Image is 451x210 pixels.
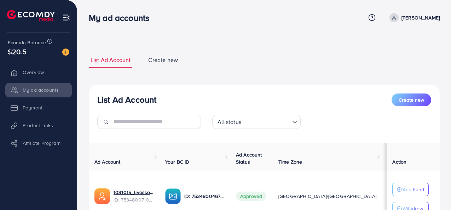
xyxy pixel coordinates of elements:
[403,185,424,194] p: Add Fund
[184,192,225,200] p: ID: 7534800467637944336
[387,13,440,22] a: [PERSON_NAME]
[278,158,302,165] span: Time Zone
[278,193,377,200] span: [GEOGRAPHIC_DATA]/[GEOGRAPHIC_DATA]
[392,158,406,165] span: Action
[62,13,70,22] img: menu
[399,96,424,103] span: Create new
[97,95,156,105] h3: List Ad Account
[165,188,181,204] img: ic-ba-acc.ded83a64.svg
[216,117,243,127] span: All status
[401,13,440,22] p: [PERSON_NAME]
[8,39,46,46] span: Ecomdy Balance
[8,46,27,57] span: $20.5
[89,13,155,23] h3: My ad accounts
[94,158,121,165] span: Ad Account
[243,115,289,127] input: Search for option
[392,93,431,106] button: Create new
[236,192,266,201] span: Approved
[165,158,190,165] span: Your BC ID
[7,10,55,21] img: logo
[114,196,154,203] span: ID: 7534800710915915792
[114,189,154,196] a: 1031015_livessence testing_1754332532515
[62,49,69,56] img: image
[94,188,110,204] img: ic-ads-acc.e4c84228.svg
[236,151,262,165] span: Ad Account Status
[148,56,178,64] span: Create new
[114,189,154,203] div: <span class='underline'>1031015_livessence testing_1754332532515</span></br>7534800710915915792
[91,56,131,64] span: List Ad Account
[392,183,429,196] button: Add Fund
[212,115,301,129] div: Search for option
